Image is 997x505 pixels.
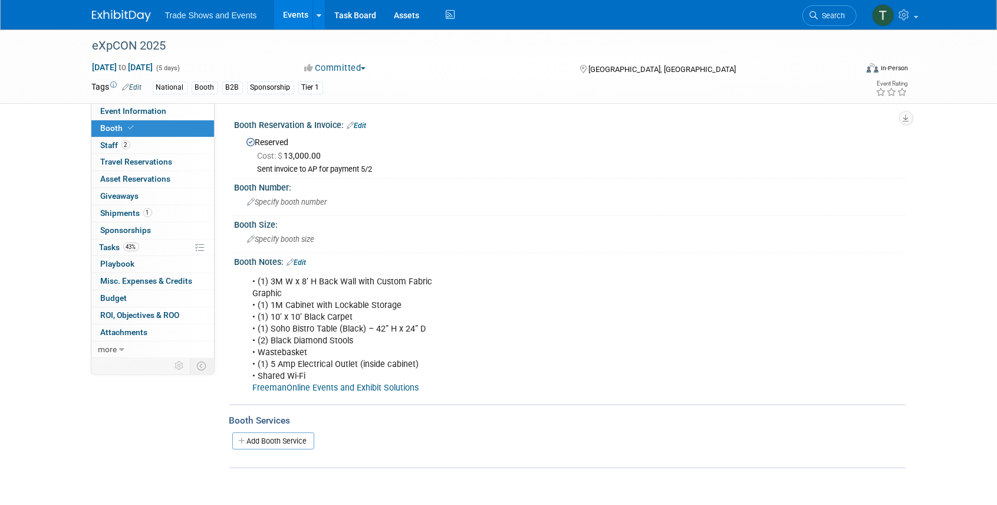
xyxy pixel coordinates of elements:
[235,179,906,194] div: Booth Number:
[170,358,190,373] td: Personalize Event Tab Strip
[876,81,907,87] div: Event Rating
[98,345,117,354] span: more
[287,258,307,267] a: Edit
[101,276,193,286] span: Misc. Expenses & Credits
[235,216,906,231] div: Booth Size:
[143,208,152,217] span: 1
[880,64,908,73] div: In-Person
[872,4,894,27] img: Tiff Wagner
[92,10,151,22] img: ExhibitDay
[247,81,294,94] div: Sponsorship
[258,151,284,160] span: Cost: $
[101,327,148,337] span: Attachments
[91,256,214,273] a: Playbook
[300,62,370,74] button: Committed
[156,64,180,72] span: (5 days)
[101,123,137,133] span: Booth
[235,253,906,268] div: Booth Notes:
[101,174,171,183] span: Asset Reservations
[588,65,736,74] span: [GEOGRAPHIC_DATA], [GEOGRAPHIC_DATA]
[244,133,897,175] div: Reserved
[129,124,134,131] i: Booth reservation complete
[245,270,776,401] div: • (1) 3M W x 8’ H Back Wall with Custom Fabric Graphic • (1) 1M Cabinet with Lockable Storage • (...
[258,165,897,175] div: Sent invoice to AP for payment 5/2
[101,191,139,201] span: Giveaways
[101,293,127,303] span: Budget
[222,81,243,94] div: B2B
[101,106,167,116] span: Event Information
[248,198,327,206] span: Specify booth number
[91,205,214,222] a: Shipments1
[123,242,139,251] span: 43%
[165,11,257,20] span: Trade Shows and Events
[88,35,839,57] div: eXpCON 2025
[101,225,152,235] span: Sponsorships
[117,63,129,72] span: to
[91,171,214,188] a: Asset Reservations
[121,140,130,149] span: 2
[787,61,909,79] div: Event Format
[101,208,152,218] span: Shipments
[232,432,314,450] a: Add Booth Service
[91,154,214,170] a: Travel Reservations
[190,358,214,373] td: Toggle Event Tabs
[347,122,367,130] a: Edit
[298,81,323,94] div: Tier 1
[92,62,154,73] span: [DATE] [DATE]
[91,103,214,120] a: Event Information
[92,81,142,94] td: Tags
[235,116,906,132] div: Booth Reservation & Invoice:
[818,11,845,20] span: Search
[123,83,142,91] a: Edit
[101,310,180,320] span: ROI, Objectives & ROO
[802,5,857,26] a: Search
[91,240,214,256] a: Tasks43%
[253,383,419,393] a: FreemanOnline Events and Exhibit Solutions
[91,290,214,307] a: Budget
[91,307,214,324] a: ROI, Objectives & ROO
[91,273,214,290] a: Misc. Expenses & Credits
[101,259,135,268] span: Playbook
[91,188,214,205] a: Giveaways
[91,137,214,154] a: Staff2
[248,235,315,244] span: Specify booth size
[91,120,214,137] a: Booth
[153,81,187,94] div: National
[867,63,878,73] img: Format-Inperson.png
[258,151,326,160] span: 13,000.00
[101,140,130,150] span: Staff
[101,157,173,166] span: Travel Reservations
[192,81,218,94] div: Booth
[91,324,214,341] a: Attachments
[91,342,214,358] a: more
[100,242,139,252] span: Tasks
[91,222,214,239] a: Sponsorships
[229,414,906,427] div: Booth Services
